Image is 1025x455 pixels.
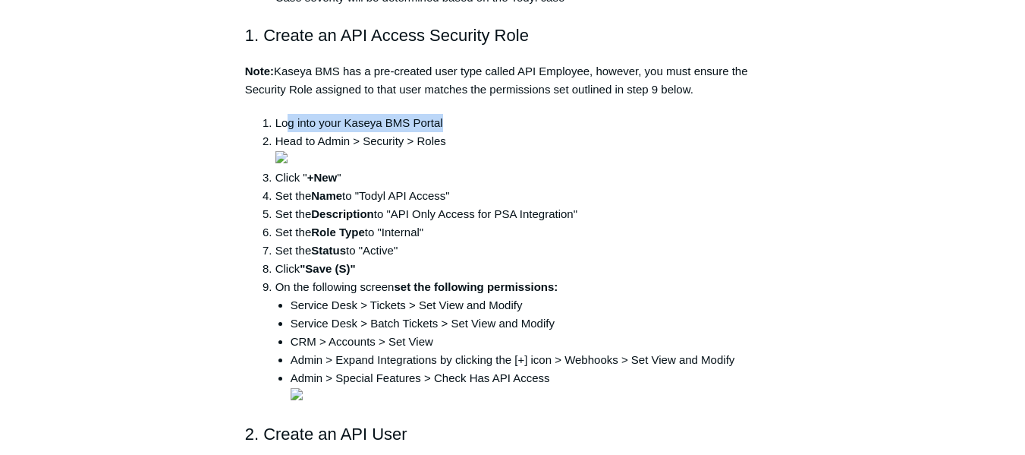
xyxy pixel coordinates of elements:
[300,262,355,275] strong: "Save (S)"
[394,280,558,293] strong: set the following permissions:
[275,169,781,187] li: Click " "
[245,62,781,99] p: Kaseya BMS has a pre-created user type called API Employee, however, you must ensure the Security...
[291,333,781,351] li: CRM > Accounts > Set View
[275,205,781,223] li: Set the to "API Only Access for PSA Integration"
[311,226,336,239] strong: Role
[291,388,303,400] img: 38055092579091
[311,189,342,202] strong: Name
[311,244,346,257] strong: Status
[275,151,288,163] img: 36882362826387
[307,171,338,184] strong: +New
[275,260,781,278] li: Click
[245,22,781,49] h2: 1. Create an API Access Security Role
[275,132,781,169] li: Head to Admin > Security > Roles
[311,207,374,220] strong: Description
[291,351,781,369] li: Admin > Expand Integrations by clicking the [+] icon > Webhooks > Set View and Modify
[291,314,781,333] li: Service Desk > Batch Tickets > Set View and Modify
[291,369,781,406] li: Admin > Special Features > Check Has API Access
[275,242,781,260] li: Set the to "Active"
[291,296,781,314] li: Service Desk > Tickets > Set View and Modify
[275,114,781,132] li: Log into your Kaseya BMS Portal
[275,278,781,406] li: On the following screen
[275,223,781,242] li: Set the to "Internal"
[275,187,781,205] li: Set the to "Todyl API Access"
[339,226,365,239] strong: Type
[245,65,274,77] strong: Note:
[245,421,781,447] h2: 2. Create an API User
